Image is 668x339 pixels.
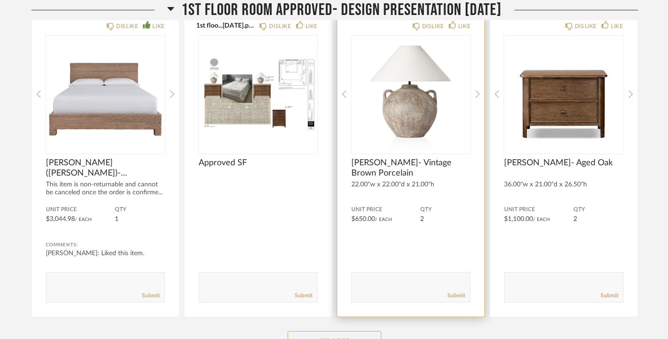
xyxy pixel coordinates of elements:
div: This item is non-returnable and cannot be canceled once the order is confirme... [46,181,165,197]
div: [PERSON_NAME]: Liked this item. [46,249,165,258]
span: / Each [75,217,92,222]
img: undefined [46,36,165,153]
img: undefined [199,36,318,153]
span: [PERSON_NAME]- Aged Oak [504,158,623,168]
div: LIKE [611,22,623,31]
img: undefined [504,36,623,153]
div: Comments: [46,240,165,250]
span: 1 [115,216,119,222]
span: / Each [533,217,550,222]
span: Unit Price [46,206,115,214]
span: $1,100.00 [504,216,533,222]
span: QTY [573,206,623,214]
a: Submit [447,292,465,300]
div: LIKE [152,22,164,31]
div: 22.00"w x 22.00"d x 21.00"h [351,181,470,189]
span: $3,044.98 [46,216,75,222]
div: 36.00"w x 21.00"d x 26.50"h [504,181,623,189]
div: LIKE [458,22,470,31]
a: Submit [295,292,312,300]
span: / Each [375,217,392,222]
img: undefined [351,36,470,153]
button: 1st floo...[DATE].pdf [196,22,256,29]
span: $650.00 [351,216,375,222]
span: Unit Price [351,206,420,214]
a: Submit [142,292,160,300]
span: 2 [420,216,424,222]
div: DISLIKE [422,22,444,31]
div: DISLIKE [575,22,597,31]
div: LIKE [305,22,318,31]
span: 2 [573,216,577,222]
span: Unit Price [504,206,573,214]
span: [PERSON_NAME]- Vintage Brown Porcelain [351,158,470,178]
span: [PERSON_NAME] ([PERSON_NAME])- [PERSON_NAME], abaca rope [46,158,165,178]
a: Submit [601,292,618,300]
span: Approved SF [199,158,318,168]
div: DISLIKE [116,22,138,31]
div: DISLIKE [269,22,291,31]
span: QTY [420,206,470,214]
span: QTY [115,206,165,214]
